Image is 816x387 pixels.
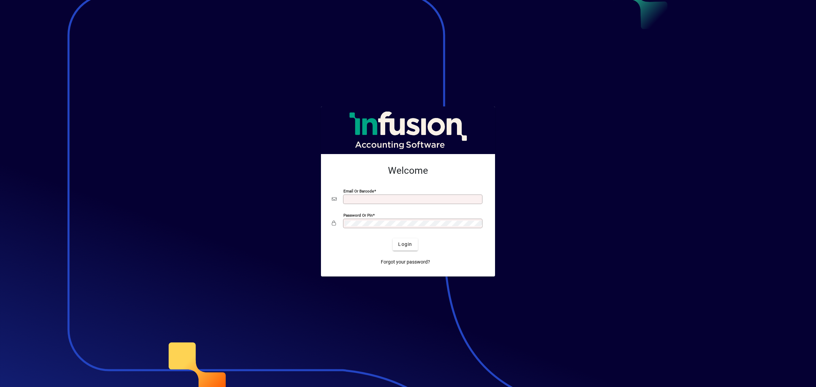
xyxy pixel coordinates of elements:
h2: Welcome [332,165,484,176]
mat-label: Password or Pin [343,213,373,217]
span: Forgot your password? [381,258,430,266]
span: Login [398,241,412,248]
a: Forgot your password? [378,256,433,268]
mat-label: Email or Barcode [343,188,374,193]
button: Login [393,238,418,251]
